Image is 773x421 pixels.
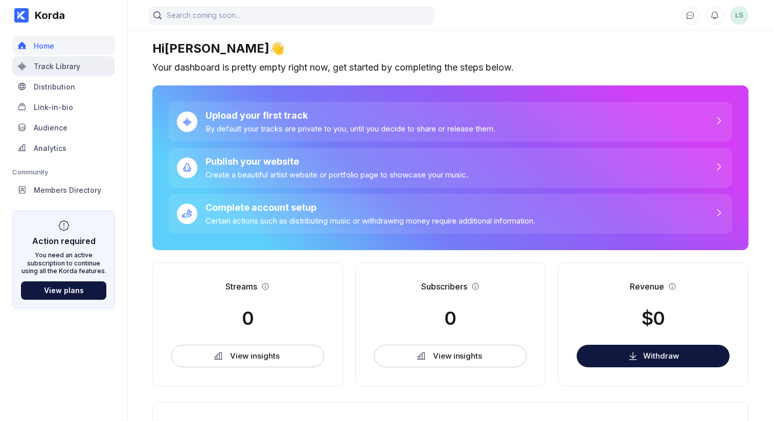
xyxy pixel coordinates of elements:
[152,41,748,56] div: Hi [PERSON_NAME] 👋
[12,180,115,201] a: Members Directory
[34,144,66,152] div: Analytics
[421,281,467,292] div: Subscribers
[642,307,665,329] div: $0
[225,281,257,292] div: Streams
[444,307,456,329] div: 0
[12,56,115,77] a: Track Library
[374,345,527,367] button: View insights
[730,6,748,25] button: LS
[12,97,115,118] a: Link-in-bio
[34,82,75,91] div: Distribution
[152,62,748,73] div: Your dashboard is pretty empty right now, get started by completing the steps below.
[169,148,732,188] a: Publish your websiteCreate a beautiful artist website or portfolio page to showcase your music.
[44,286,84,295] div: View plans
[12,36,115,56] a: Home
[171,345,324,367] button: View insights
[21,281,106,300] button: View plans
[230,351,279,361] div: View insights
[577,345,730,367] button: Withdraw
[12,138,115,159] a: Analytics
[169,194,732,234] a: Complete account setupCertain actions such as distributing music or withdrawing money require add...
[12,77,115,97] a: Distribution
[433,351,482,361] div: View insights
[34,41,54,50] div: Home
[206,170,468,180] div: Create a beautiful artist website or portfolio page to showcase your music.
[206,156,468,167] div: Publish your website
[242,307,254,329] div: 0
[730,6,748,25] div: Luke Stranger
[12,168,115,176] div: Community
[169,102,732,142] a: Upload your first trackBy default your tracks are private to you, until you decide to share or re...
[21,251,106,275] div: You need an active subscription to continue using all the Korda features.
[34,103,73,112] div: Link-in-bio
[206,202,535,213] div: Complete account setup
[32,236,96,246] div: Action required
[206,110,495,121] div: Upload your first track
[34,186,101,194] div: Members Directory
[630,281,664,292] div: Revenue
[12,118,115,138] a: Audience
[34,123,67,132] div: Audience
[29,9,65,21] div: Korda
[148,6,435,25] input: Search coming soon...
[206,216,535,226] div: Certain actions such as distributing music or withdrawing money require additional information.
[206,124,495,134] div: By default your tracks are private to you, until you decide to share or release them.
[34,62,80,71] div: Track Library
[643,351,679,361] div: Withdraw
